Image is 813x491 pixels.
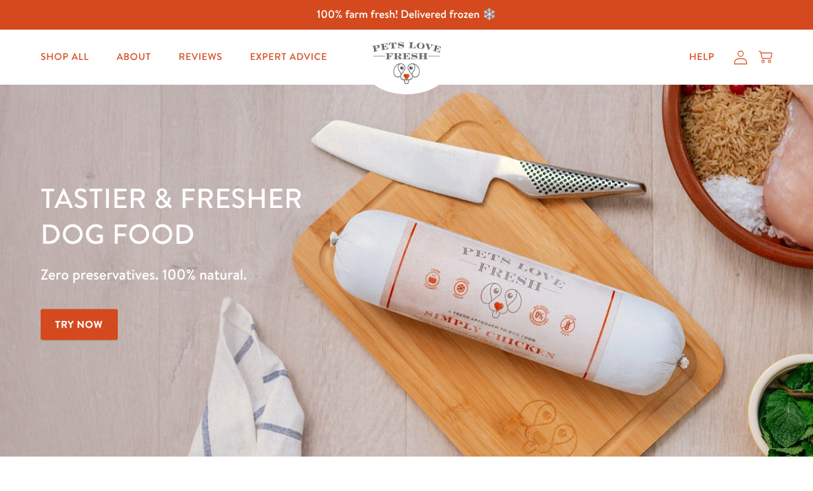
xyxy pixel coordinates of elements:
a: Try Now [41,309,118,340]
a: About [105,43,162,71]
a: Help [678,43,725,71]
a: Reviews [167,43,233,71]
h1: Tastier & fresher dog food [41,180,528,251]
a: Expert Advice [239,43,338,71]
a: Shop All [30,43,100,71]
p: Zero preservatives. 100% natural. [41,262,528,287]
img: Pets Love Fresh [372,42,441,84]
